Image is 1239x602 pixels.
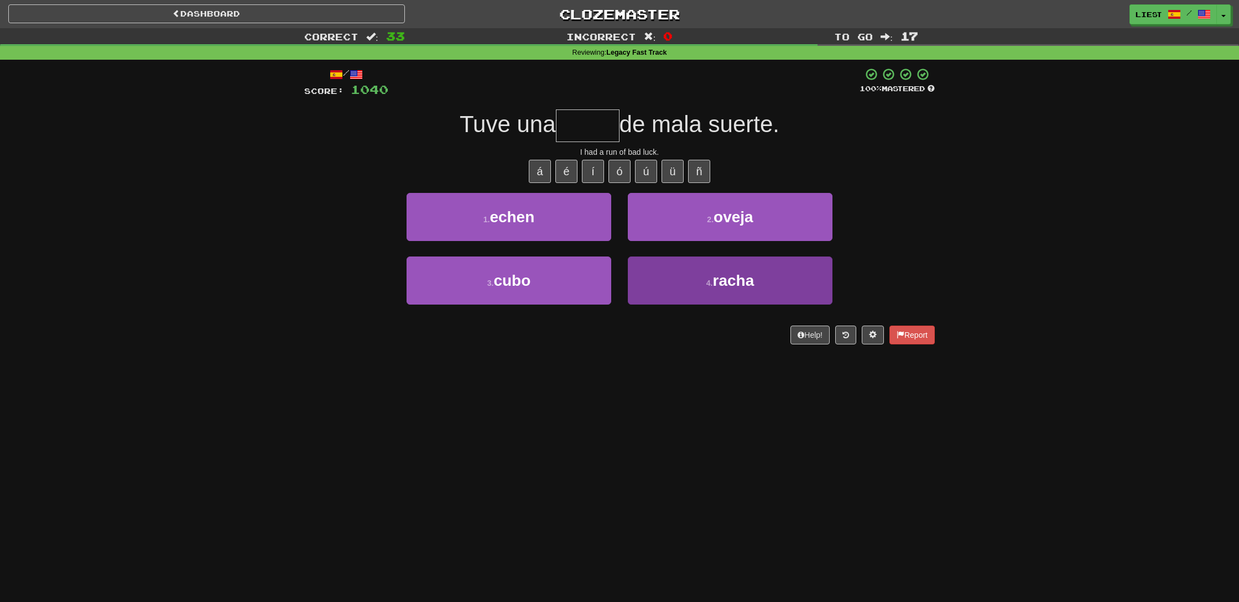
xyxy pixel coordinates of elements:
button: á [529,160,551,183]
span: : [881,32,893,41]
a: Dashboard [8,4,405,23]
a: Clozemaster [421,4,818,24]
span: oveja [714,208,753,226]
button: ó [608,160,631,183]
button: ü [662,160,684,183]
button: Report [889,326,935,344]
small: 4 . [706,279,713,287]
button: é [555,160,577,183]
button: 2.oveja [628,193,832,241]
button: í [582,160,604,183]
span: cubo [493,272,530,289]
button: 3.cubo [407,256,611,305]
span: 1040 [351,82,388,96]
div: / [304,67,388,81]
span: : [366,32,378,41]
span: LiesT [1136,9,1162,19]
span: 33 [386,29,405,43]
span: / [1186,9,1192,17]
a: LiesT / [1129,4,1217,24]
button: 1.echen [407,193,611,241]
span: Score: [304,86,344,96]
span: 17 [900,29,918,43]
span: To go [834,31,873,42]
span: echen [490,208,534,226]
button: ú [635,160,657,183]
span: de mala suerte. [619,111,780,137]
small: 2 . [707,215,714,224]
span: racha [712,272,754,289]
small: 1 . [483,215,490,224]
div: Mastered [860,84,935,94]
span: Incorrect [566,31,636,42]
span: 100 % [860,84,882,93]
button: ñ [688,160,710,183]
button: Round history (alt+y) [835,326,856,344]
span: : [644,32,656,41]
span: 0 [663,29,673,43]
button: 4.racha [628,256,832,305]
div: I had a run of bad luck. [304,146,935,158]
strong: Legacy Fast Track [606,49,667,56]
span: Correct [304,31,358,42]
span: Tuve una [460,111,556,137]
small: 3 . [487,279,494,287]
button: Help! [790,326,830,344]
